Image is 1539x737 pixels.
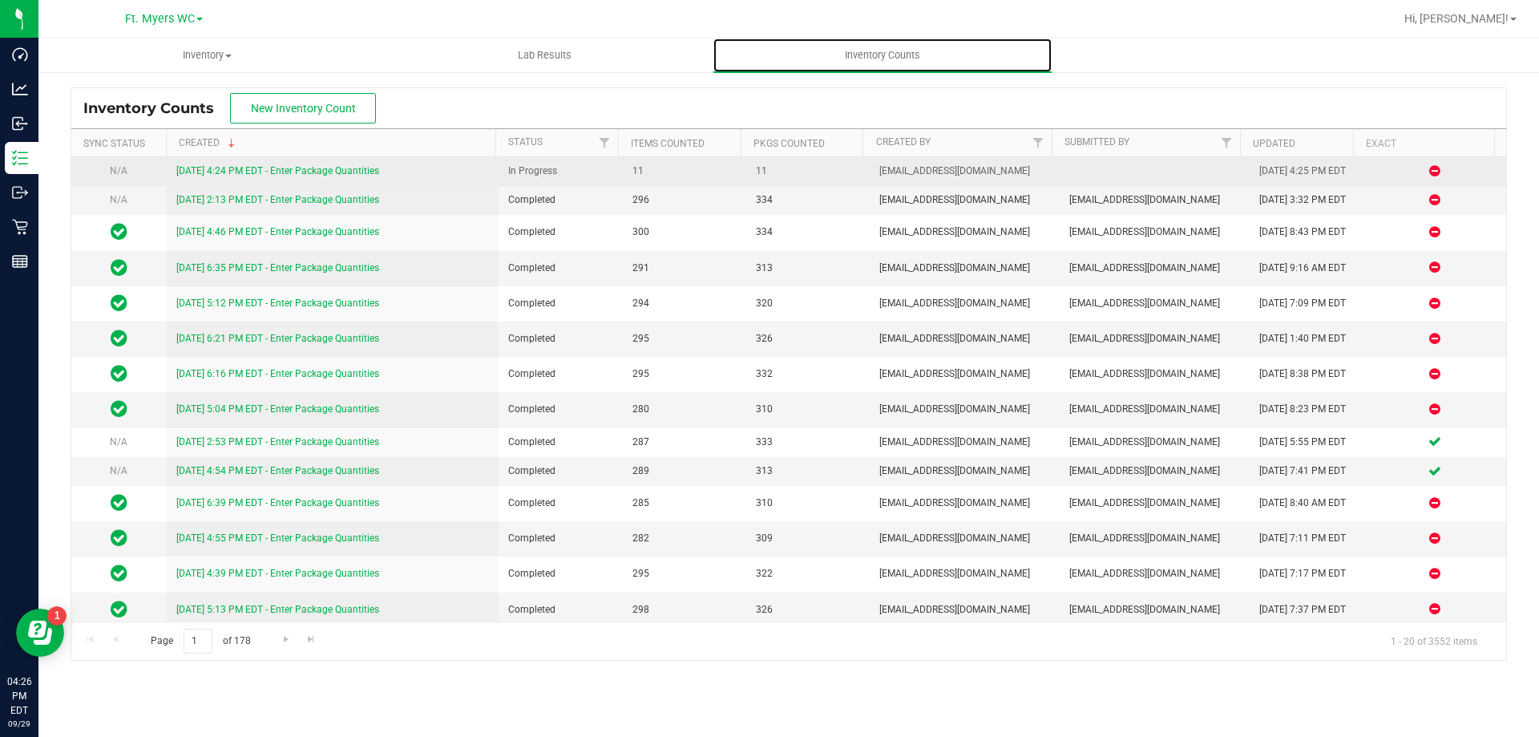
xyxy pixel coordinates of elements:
a: Inventory Counts [713,38,1051,72]
a: Created [179,137,238,148]
p: 04:26 PM EDT [7,674,31,718]
inline-svg: Retail [12,219,28,235]
span: 326 [756,331,860,346]
span: Completed [508,261,612,276]
iframe: Resource center unread badge [47,606,67,626]
div: [DATE] 9:16 AM EDT [1259,261,1354,276]
a: Filter [592,129,618,156]
a: [DATE] 4:46 PM EDT - Enter Package Quantities [176,226,379,237]
a: [DATE] 6:21 PM EDT - Enter Package Quantities [176,333,379,344]
a: Go to the last page [300,629,323,650]
inline-svg: Inbound [12,115,28,132]
span: [EMAIL_ADDRESS][DOMAIN_NAME] [1069,496,1240,511]
span: [EMAIL_ADDRESS][DOMAIN_NAME] [1069,331,1240,346]
span: [EMAIL_ADDRESS][DOMAIN_NAME] [879,464,1050,479]
span: Completed [508,464,612,479]
span: New Inventory Count [251,102,356,115]
span: N/A [110,436,127,447]
inline-svg: Dashboard [12,47,28,63]
span: 309 [756,531,860,546]
span: Completed [508,192,612,208]
a: [DATE] 5:13 PM EDT - Enter Package Quantities [176,604,379,615]
a: [DATE] 4:54 PM EDT - Enter Package Quantities [176,465,379,476]
span: [EMAIL_ADDRESS][DOMAIN_NAME] [1069,402,1240,417]
span: [EMAIL_ADDRESS][DOMAIN_NAME] [1069,261,1240,276]
span: 11 [756,164,860,179]
span: 295 [632,566,737,581]
span: [EMAIL_ADDRESS][DOMAIN_NAME] [879,192,1050,208]
span: 11 [632,164,737,179]
span: Completed [508,366,612,382]
a: [DATE] 5:04 PM EDT - Enter Package Quantities [176,403,379,415]
span: In Sync [111,327,127,350]
a: [DATE] 4:39 PM EDT - Enter Package Quantities [176,568,379,579]
span: [EMAIL_ADDRESS][DOMAIN_NAME] [1069,192,1240,208]
div: [DATE] 4:25 PM EDT [1259,164,1354,179]
a: Go to the next page [274,629,297,650]
div: [DATE] 1:40 PM EDT [1259,331,1354,346]
span: Inventory [39,48,375,63]
span: Inventory Counts [83,99,230,117]
span: 310 [756,402,860,417]
span: 295 [632,366,737,382]
div: [DATE] 3:32 PM EDT [1259,192,1354,208]
span: In Sync [111,292,127,314]
span: 295 [632,331,737,346]
button: New Inventory Count [230,93,376,124]
input: 1 [184,629,212,654]
span: 310 [756,496,860,511]
inline-svg: Analytics [12,81,28,97]
span: [EMAIL_ADDRESS][DOMAIN_NAME] [879,435,1050,450]
span: In Sync [111,221,127,243]
span: 296 [632,192,737,208]
div: [DATE] 7:37 PM EDT [1259,602,1354,618]
span: Completed [508,296,612,311]
inline-svg: Inventory [12,150,28,166]
span: [EMAIL_ADDRESS][DOMAIN_NAME] [879,164,1050,179]
a: [DATE] 6:39 PM EDT - Enter Package Quantities [176,497,379,508]
span: Hi, [PERSON_NAME]! [1404,12,1509,25]
a: [DATE] 2:53 PM EDT - Enter Package Quantities [176,436,379,447]
a: Created By [876,136,931,148]
span: 298 [632,602,737,618]
span: In Sync [111,257,127,279]
div: [DATE] 7:09 PM EDT [1259,296,1354,311]
span: Lab Results [496,48,593,63]
div: [DATE] 8:23 PM EDT [1259,402,1354,417]
span: [EMAIL_ADDRESS][DOMAIN_NAME] [879,602,1050,618]
span: 334 [756,192,860,208]
span: [EMAIL_ADDRESS][DOMAIN_NAME] [1069,602,1240,618]
span: In Sync [111,362,127,385]
span: In Sync [111,398,127,420]
span: [EMAIL_ADDRESS][DOMAIN_NAME] [879,296,1050,311]
span: In Sync [111,527,127,549]
span: [EMAIL_ADDRESS][DOMAIN_NAME] [879,366,1050,382]
span: Page of 178 [137,629,264,654]
span: 322 [756,566,860,581]
div: [DATE] 8:40 AM EDT [1259,496,1354,511]
span: 282 [632,531,737,546]
span: 332 [756,366,860,382]
inline-svg: Outbound [12,184,28,200]
span: N/A [110,465,127,476]
span: [EMAIL_ADDRESS][DOMAIN_NAME] [879,496,1050,511]
span: In Progress [508,164,612,179]
span: [EMAIL_ADDRESS][DOMAIN_NAME] [1069,566,1240,581]
span: 333 [756,435,860,450]
a: Lab Results [376,38,713,72]
span: 300 [632,225,737,240]
p: 09/29 [7,718,31,730]
div: [DATE] 8:38 PM EDT [1259,366,1354,382]
inline-svg: Reports [12,253,28,269]
span: [EMAIL_ADDRESS][DOMAIN_NAME] [1069,225,1240,240]
span: Completed [508,496,612,511]
a: Status [508,136,543,148]
span: 294 [632,296,737,311]
div: [DATE] 8:43 PM EDT [1259,225,1354,240]
span: N/A [110,194,127,205]
span: 1 - 20 of 3552 items [1378,629,1490,653]
span: 289 [632,464,737,479]
span: [EMAIL_ADDRESS][DOMAIN_NAME] [879,566,1050,581]
span: 326 [756,602,860,618]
